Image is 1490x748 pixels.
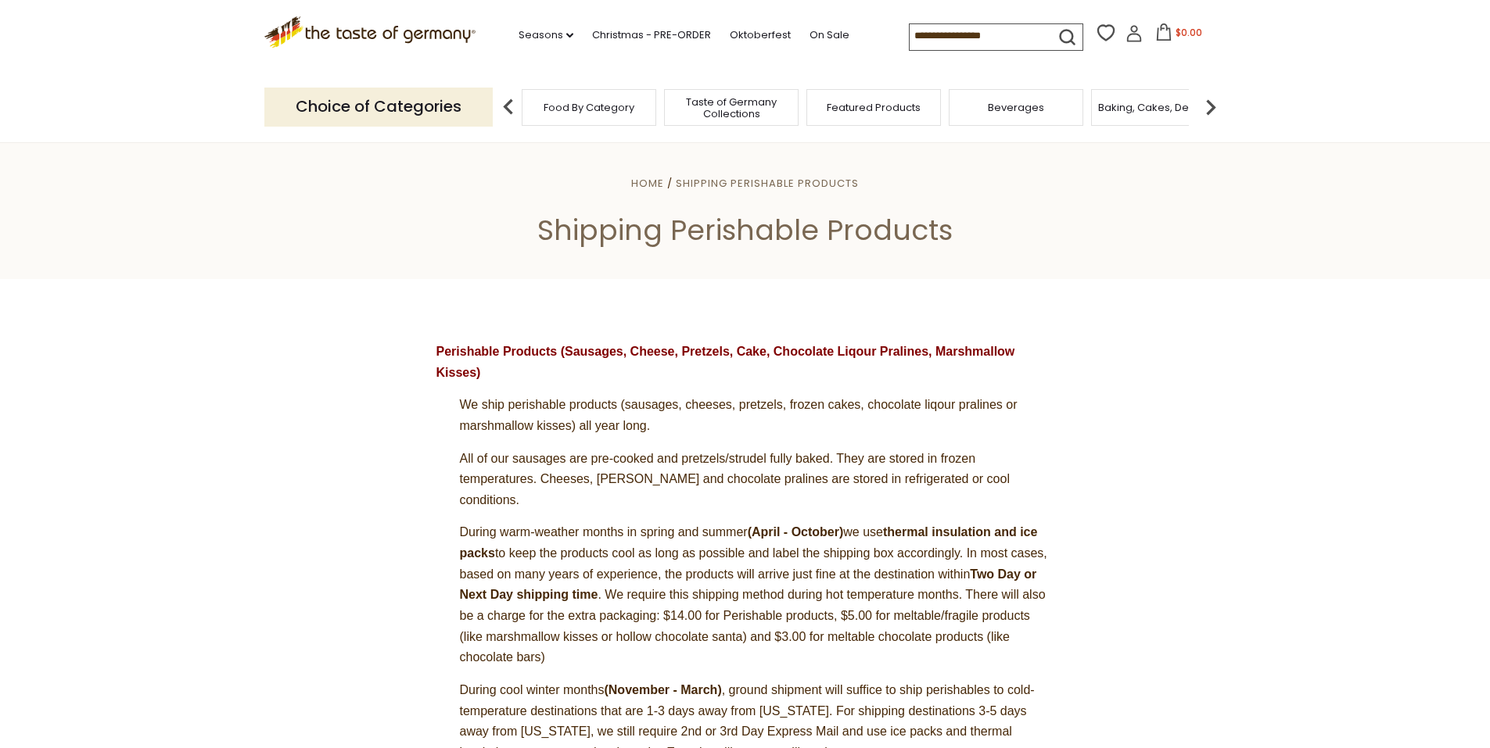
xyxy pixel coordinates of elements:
span: All of our sausages are pre-cooked and pretzels/strudel fully baked. They are stored in frozen te... [460,452,1010,506]
button: $0.00 [1146,23,1212,47]
a: Baking, Cakes, Desserts [1098,102,1219,113]
span: We ship perishable products (sausages, cheeses, pretzels, frozen cakes, chocolate liqour pralines... [460,398,1018,432]
a: Seasons [519,27,573,44]
a: Shipping Perishable Products [676,176,859,191]
strong: (April - October) [748,525,844,539]
img: next arrow [1195,91,1226,123]
img: previous arrow [493,91,524,123]
a: Taste of Germany Collections [669,96,794,120]
p: Choice of Categories [264,88,493,126]
span: $0.00 [1176,26,1202,39]
a: Home [631,176,664,191]
a: Food By Category [544,102,634,113]
strong: (November - March) [604,683,721,696]
span: During warm-weather months in spring and summer we use to keep the products cool as long as possi... [460,525,1047,664]
a: Christmas - PRE-ORDER [592,27,711,44]
a: Oktoberfest [730,27,791,44]
a: Beverages [988,102,1044,113]
strong: Perishable Products (Sausages, Cheese, Pretzels, Cake, Chocolate Liqour Pralines, Marshmallow Kis... [436,345,1015,379]
h1: Shipping Perishable Products [48,213,1442,248]
a: Featured Products [827,102,921,113]
a: On Sale [810,27,849,44]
